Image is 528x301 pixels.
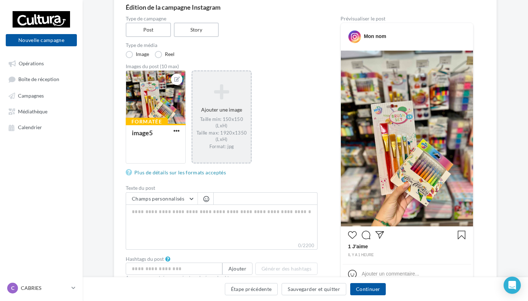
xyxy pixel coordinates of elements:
a: C CABRIES [6,281,77,295]
div: Mon nom [364,33,386,40]
label: Hashtags du post [126,257,164,262]
div: Images du post (10 max) [126,64,318,69]
label: 0/2200 [126,242,318,250]
label: Story [174,23,219,37]
label: Texte du post [126,185,318,191]
a: Médiathèque [4,105,78,118]
div: Édition de la campagne Instagram [126,4,485,10]
button: Sauvegarder et quitter [282,283,346,295]
a: Calendrier [4,121,78,133]
div: Formatée [126,118,168,126]
label: Post [126,23,171,37]
span: Campagnes [18,93,44,99]
label: Type de média [126,43,318,48]
label: Reel [155,51,175,58]
div: image5 [132,129,153,137]
p: CABRIES [21,284,69,292]
div: Ajouter un commentaire... [362,270,419,277]
button: Générer des hashtags [255,263,318,275]
button: Nouvelle campagne [6,34,77,46]
button: Ajouter [222,263,253,275]
span: C [11,284,14,292]
svg: Emoji [348,270,357,278]
span: Champs personnalisés [132,196,184,202]
a: Opérations [4,57,78,70]
svg: Commenter [362,231,370,239]
span: Opérations [19,60,44,66]
a: Campagnes [4,89,78,102]
a: Plus de détails sur les formats acceptés [126,168,229,177]
span: Calendrier [18,124,42,131]
button: Champs personnalisés [126,193,198,205]
div: 1 J’aime [348,243,466,252]
div: Appuyer sur entrée pour ajouter plusieurs hashtags [126,275,318,281]
label: Type de campagne [126,16,318,21]
label: Image [126,51,149,58]
span: Médiathèque [18,108,47,114]
button: Étape précédente [225,283,278,295]
svg: J’aime [348,231,357,239]
span: Boîte de réception [18,76,59,83]
div: Open Intercom Messenger [504,277,521,294]
div: Prévisualiser le post [341,16,473,21]
a: Boîte de réception [4,72,78,86]
svg: Partager la publication [375,231,384,239]
div: il y a 1 heure [348,252,466,258]
button: Continuer [350,283,386,295]
svg: Enregistrer [457,231,466,239]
